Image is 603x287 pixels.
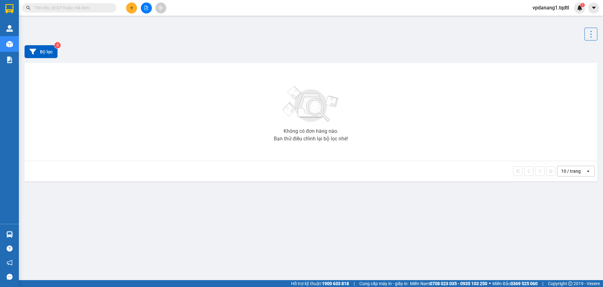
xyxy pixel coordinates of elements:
[561,168,581,174] div: 10 / trang
[568,281,573,286] span: copyright
[410,280,487,287] span: Miền Nam
[542,280,543,287] span: |
[54,42,61,48] sup: 0
[528,4,574,12] span: vpdanang1.tqdtl
[591,5,597,11] span: caret-down
[7,274,13,280] span: message
[144,6,148,10] span: file-add
[6,57,13,63] img: solution-icon
[279,82,342,126] img: svg+xml;base64,PHN2ZyBjbGFzcz0ibGlzdC1wbHVnX19zdmciIHhtbG5zPSJodHRwOi8vd3d3LnczLm9yZy8yMDAwL3N2Zy...
[274,136,348,141] div: Bạn thử điều chỉnh lại bộ lọc nhé!
[6,41,13,47] img: warehouse-icon
[284,129,338,134] div: Không có đơn hàng nào.
[577,5,583,11] img: icon-new-feature
[126,3,137,14] button: plus
[489,282,491,285] span: ⚪️
[354,280,355,287] span: |
[5,4,14,14] img: logo-vxr
[35,4,109,11] input: Tìm tên, số ĐT hoặc mã đơn
[130,6,134,10] span: plus
[511,281,538,286] strong: 0369 525 060
[430,281,487,286] strong: 0708 023 035 - 0935 103 250
[586,169,591,174] svg: open
[492,280,538,287] span: Miền Bắc
[155,3,166,14] button: aim
[581,3,584,7] span: 1
[322,281,349,286] strong: 1900 633 818
[588,3,599,14] button: caret-down
[359,280,408,287] span: Cung cấp máy in - giấy in:
[6,25,13,32] img: warehouse-icon
[291,280,349,287] span: Hỗ trợ kỹ thuật:
[25,45,58,58] button: Bộ lọc
[7,246,13,252] span: question-circle
[141,3,152,14] button: file-add
[580,3,585,7] sup: 1
[6,231,13,238] img: warehouse-icon
[26,6,30,10] span: search
[7,260,13,266] span: notification
[158,6,163,10] span: aim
